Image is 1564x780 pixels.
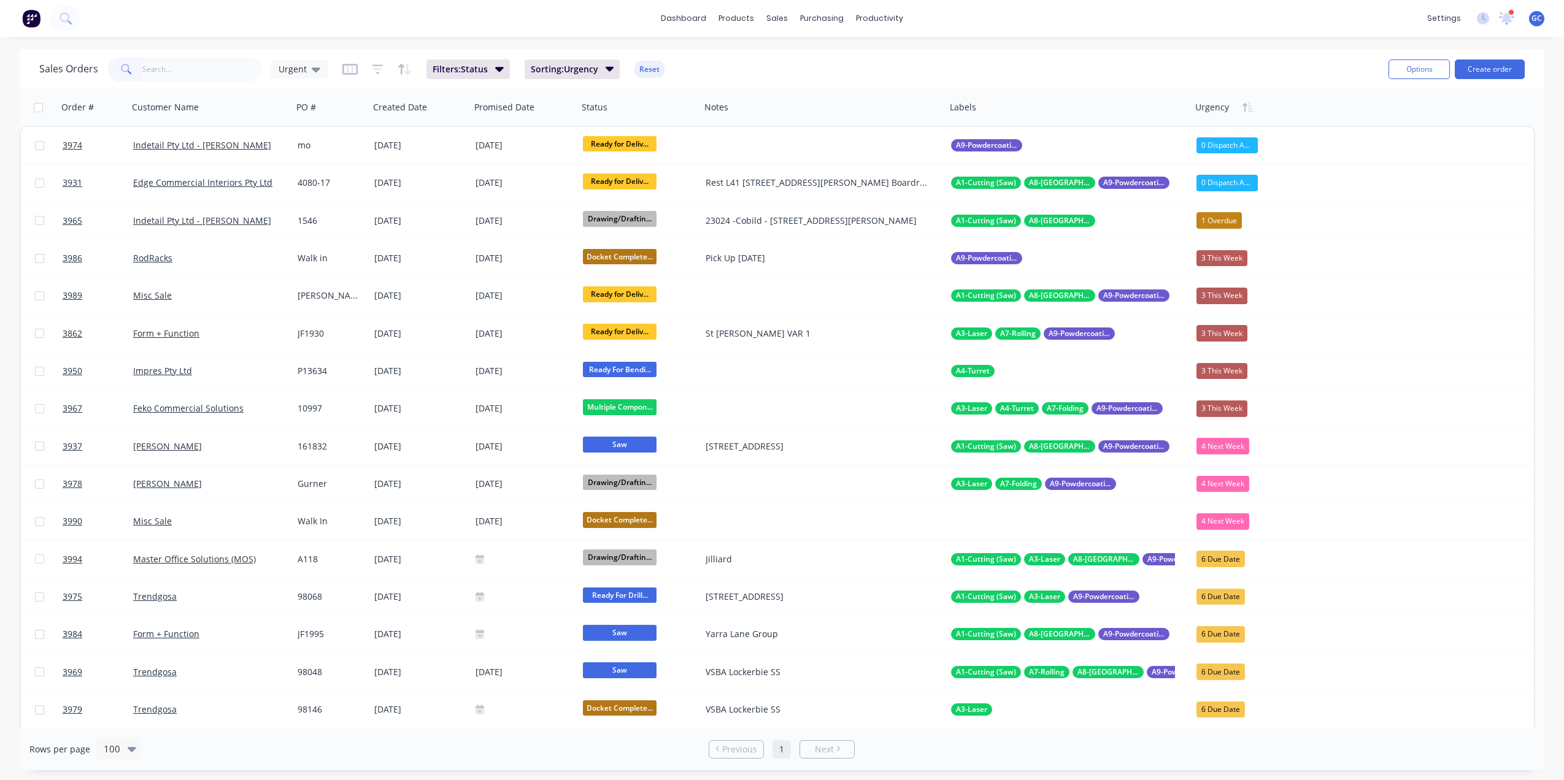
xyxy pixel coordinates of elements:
a: Form + Function [133,628,199,640]
div: 3 This Week [1196,325,1247,341]
span: Docket Complete... [583,700,657,716]
div: 6 Due Date [1196,589,1245,605]
div: [DATE] [476,175,573,191]
div: 98048 [298,666,361,678]
span: 3979 [63,703,82,716]
a: 3931 [63,164,133,201]
span: A9-Powdercoating [1096,402,1158,415]
a: 3975 [63,578,133,615]
a: 3965 [63,202,133,239]
span: A9-Powdercoating [1103,289,1165,302]
a: Feko Commercial Solutions [133,402,244,414]
span: A4-Turret [1000,402,1034,415]
span: A3-Laser [956,703,987,716]
span: A3-Laser [956,327,987,340]
div: 3 This Week [1196,363,1247,379]
div: 98068 [298,591,361,603]
span: A1-Cutting (Saw) [956,666,1016,678]
div: Walk In [298,515,361,527]
span: Saw [583,662,657,678]
div: Urgency [1195,101,1229,113]
div: [STREET_ADDRESS] [706,440,930,453]
div: [DATE] [476,438,573,454]
button: A1-Cutting (Saw)A8-[GEOGRAPHIC_DATA]A9-Powdercoating [951,628,1169,640]
a: 3950 [63,353,133,389]
div: Pick Up [DATE] [706,252,930,264]
div: JF1995 [298,628,361,640]
div: mo [298,139,361,151]
span: A8-[GEOGRAPHIC_DATA] [1029,177,1090,189]
img: Factory [22,9,40,28]
button: A1-Cutting (Saw)A3-LaserA8-[GEOGRAPHIC_DATA]A9-Powdercoating [951,553,1214,565]
span: 3978 [63,478,82,490]
div: Yarra Lane Group [706,628,930,640]
span: A9-Powdercoating [1073,591,1134,603]
div: A118 [298,553,361,565]
span: A1-Cutting (Saw) [956,628,1016,640]
span: A8-[GEOGRAPHIC_DATA] [1029,215,1090,227]
span: Saw [583,625,657,640]
a: Next page [800,743,854,755]
span: 3950 [63,365,82,377]
button: A9-Powdercoating [951,139,1022,151]
span: A4-Turret [956,365,990,377]
div: Notes [704,101,728,113]
span: A3-Laser [956,402,987,415]
span: A1-Cutting (Saw) [956,177,1016,189]
div: 3 This Week [1196,288,1247,304]
div: 3 This Week [1196,250,1247,266]
div: [DATE] [374,215,466,227]
div: Gurner [298,478,361,490]
div: 6 Due Date [1196,626,1245,642]
button: A9-Powdercoating [951,252,1022,264]
div: [STREET_ADDRESS] [706,591,930,603]
button: A1-Cutting (Saw)A8-[GEOGRAPHIC_DATA]A9-Powdercoating [951,177,1169,189]
a: Trendgosa [133,591,177,602]
a: Indetail Pty Ltd - [PERSON_NAME] [133,139,271,151]
span: Ready For Bendi... [583,362,657,377]
span: A3-Laser [1029,553,1060,565]
button: A1-Cutting (Saw)A8-[GEOGRAPHIC_DATA]A9-Powdercoating [951,440,1169,453]
span: A1-Cutting (Saw) [956,440,1016,453]
button: A4-Turret [951,365,995,377]
div: [DATE] [374,703,466,716]
div: 6 Due Date [1196,702,1245,717]
div: sales [760,9,794,28]
span: 3967 [63,402,82,415]
span: A8-[GEOGRAPHIC_DATA] [1029,440,1090,453]
div: 1 Overdue [1196,212,1242,228]
span: A8-[GEOGRAPHIC_DATA] [1029,289,1090,302]
span: Drawing/Draftin... [583,549,657,565]
span: Docket Complete... [583,249,657,264]
span: Filters: Status [433,63,488,75]
button: Create order [1455,59,1525,79]
span: A1-Cutting (Saw) [956,553,1016,565]
div: 98146 [298,703,361,716]
span: GC [1531,13,1542,24]
div: settings [1421,9,1467,28]
span: Drawing/Draftin... [583,211,657,226]
span: A7-Rolling [1000,327,1036,340]
div: [PERSON_NAME] [298,289,361,302]
span: A7-Folding [1000,478,1037,490]
a: Form + Function [133,327,199,339]
ul: Pagination [704,740,860,759]
a: Edge Commercial Interiors Pty Ltd [133,177,272,188]
span: Ready for Deliv... [583,286,657,302]
div: Order # [61,101,94,113]
span: Previous [722,743,757,755]
span: Ready for Deliv... [583,174,657,189]
button: Sorting:Urgency [525,59,620,79]
div: productivity [850,9,909,28]
div: 6 Due Date [1196,551,1245,567]
span: Sorting: Urgency [531,63,598,75]
a: 3937 [63,428,133,465]
a: Misc Sale [133,515,172,527]
a: Indetail Pty Ltd - [PERSON_NAME] [133,215,271,226]
div: Status [582,101,607,113]
span: 3862 [63,327,82,340]
div: 4 Next Week [1196,438,1249,454]
span: Next [815,743,834,755]
div: [DATE] [476,213,573,228]
span: 3984 [63,628,82,640]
